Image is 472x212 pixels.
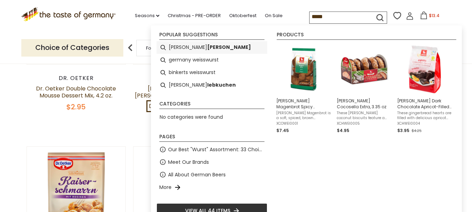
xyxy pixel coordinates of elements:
[397,127,409,133] span: $3.95
[334,41,394,137] li: Weiss Cocosella Extra, 3.35 oz
[160,114,223,120] span: No categories were found
[274,41,334,137] li: Weiss Magenbrot Spicy Gingerbread, 8.8 oz
[397,111,452,120] span: These gingerbread hearts are filled with delicious apricot jam and covered with a silky dark choc...
[157,41,267,54] li: weiss wurst
[157,168,267,181] li: All About German Beers
[412,128,422,133] span: $4.25
[159,32,264,40] li: Popular suggestions
[157,66,267,79] li: binkerts weisswurst
[159,101,264,109] li: Categories
[168,158,209,166] a: Meet Our Brands
[157,181,267,193] li: More
[429,13,440,19] span: $13.4
[157,79,267,92] li: weiss lebkuchen
[146,100,326,112] a: Dr. Oetker "Apfel-Puefferchen" Apple Popover Dessert Mix 152g
[157,54,267,66] li: germany weisswurst
[168,171,226,179] a: All About German Beers
[394,41,455,137] li: Weiss Dark Chocolate Apricot-Filled Lebkuchen Hearts, 5.5 oz.
[265,12,283,20] a: On Sale
[135,85,231,114] a: [PERSON_NAME] "Sahne-[PERSON_NAME]' Cream Stabilizer, 5-pack - Made in [GEOGRAPHIC_DATA]
[36,85,116,100] a: Dr. Oetker Double Chocolate Mousse Dessert Mix, 4.2 oz.
[168,146,264,154] a: Our Best "Wurst" Assortment: 33 Choices For The Grillabend
[21,39,123,56] p: Choice of Categories
[397,98,452,110] span: [PERSON_NAME] Dark Chocolate Apricot-Filled Lebkuchen Hearts, 5.5 oz.
[337,111,392,120] span: These [PERSON_NAME] coconut biscuits feature a crunchy wafer and a base of smooth dark chocolate....
[133,75,233,82] div: Dr. Oetker
[135,12,159,20] a: Seasons
[276,44,331,134] a: Weiss Magenbrot[PERSON_NAME] Magenbrot Spicy Gingerbread, 8.8 oz[PERSON_NAME] Magenbrot is a soft...
[278,44,329,95] img: Weiss Magenbrot
[27,75,126,82] div: Dr. Oetker
[415,12,445,22] button: $13.4
[168,12,221,20] a: Christmas - PRE-ORDER
[276,121,331,126] span: XCOWEI0001
[229,12,256,20] a: Oktoberfest
[277,32,456,40] li: Products
[157,156,267,168] li: Meet Our Brands
[123,41,137,55] img: previous arrow
[159,134,264,142] li: Pages
[207,81,236,89] b: lebkuchen
[146,45,187,51] a: Food By Category
[276,127,289,133] span: $7.45
[337,127,349,133] span: $4.95
[207,43,251,51] b: [PERSON_NAME]
[397,44,452,134] a: Weiss Apricot Filled Lebkuchen Herzen in Dark Chocolate[PERSON_NAME] Dark Chocolate Apricot-Fille...
[397,121,452,126] span: XCHWEI0004
[337,98,392,110] span: [PERSON_NAME] Cocosella Extra, 3.35 oz
[337,44,392,134] a: [PERSON_NAME] Cocosella Extra, 3.35 ozThese [PERSON_NAME] coconut biscuits feature a crunchy wafe...
[337,121,392,126] span: XCHWEI0005
[399,44,450,95] img: Weiss Apricot Filled Lebkuchen Herzen in Dark Chocolate
[276,98,331,110] span: [PERSON_NAME] Magenbrot Spicy Gingerbread, 8.8 oz
[276,111,331,120] span: [PERSON_NAME] Magenbrot is a soft, spiced, brown gingerbread, baked with a Christmas spice mix an...
[157,143,267,156] li: Our Best "Wurst" Assortment: 33 Choices For The Grillabend
[66,102,86,112] span: $2.95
